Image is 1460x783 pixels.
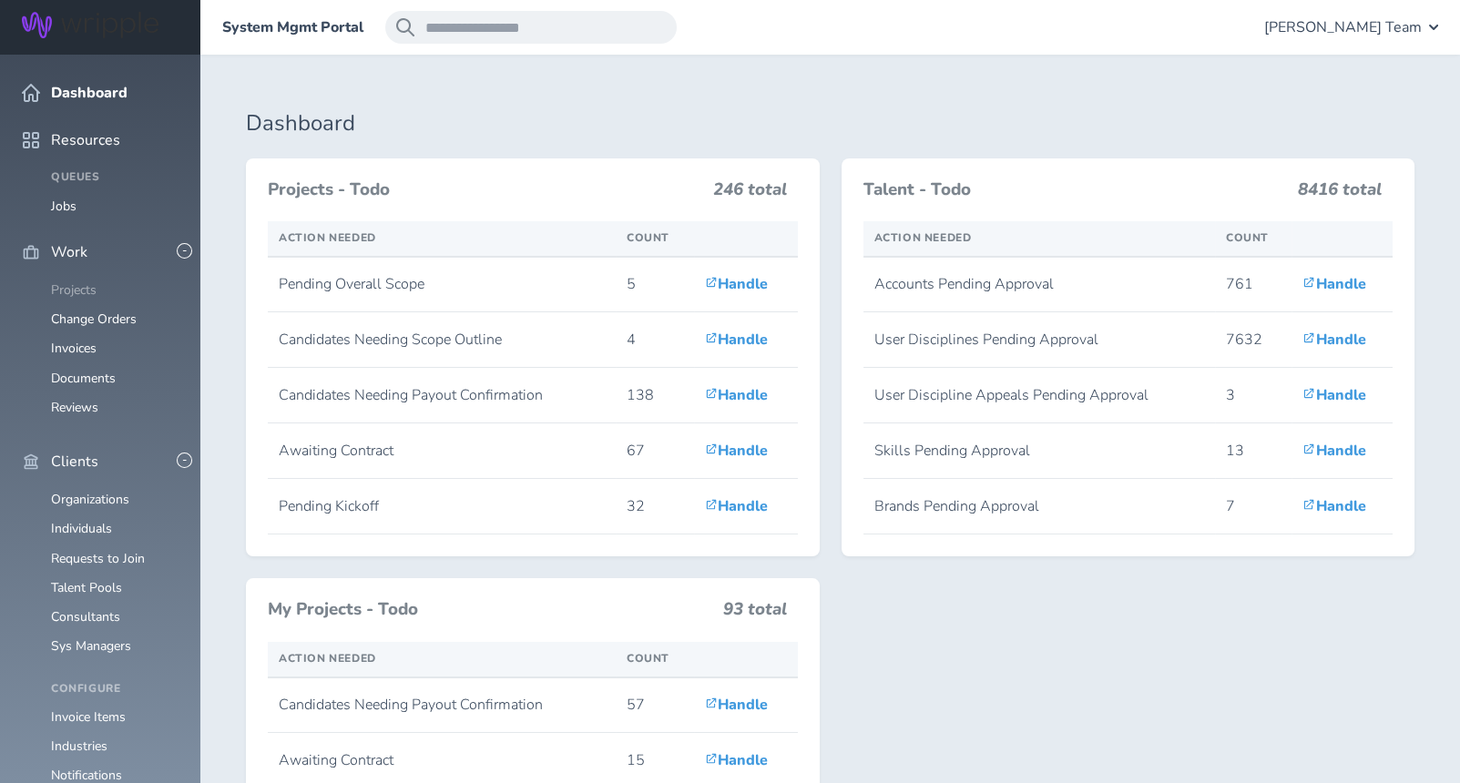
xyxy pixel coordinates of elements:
[51,737,107,755] a: Industries
[268,423,616,479] td: Awaiting Contract
[222,19,363,36] a: System Mgmt Portal
[268,257,616,312] td: Pending Overall Scope
[51,281,97,299] a: Projects
[1302,496,1365,516] a: Handle
[279,651,376,666] span: Action Needed
[246,111,1414,137] h1: Dashboard
[705,330,768,350] a: Handle
[51,637,131,655] a: Sys Managers
[616,677,694,733] td: 57
[1264,11,1438,44] button: [PERSON_NAME] Team
[51,453,98,470] span: Clients
[51,340,97,357] a: Invoices
[51,708,126,726] a: Invoice Items
[177,243,192,259] button: -
[51,370,116,387] a: Documents
[863,368,1215,423] td: User Discipline Appeals Pending Approval
[705,496,768,516] a: Handle
[268,600,712,620] h3: My Projects - Todo
[627,230,669,245] span: Count
[51,520,112,537] a: Individuals
[627,651,669,666] span: Count
[1302,274,1365,294] a: Handle
[1264,19,1422,36] span: [PERSON_NAME] Team
[268,180,702,200] h3: Projects - Todo
[51,579,122,596] a: Talent Pools
[51,244,87,260] span: Work
[268,479,616,534] td: Pending Kickoff
[22,12,158,38] img: Wripple
[863,423,1215,479] td: Skills Pending Approval
[51,171,179,184] h4: Queues
[279,230,376,245] span: Action Needed
[705,385,768,405] a: Handle
[616,257,694,312] td: 5
[51,399,98,416] a: Reviews
[268,368,616,423] td: Candidates Needing Payout Confirmation
[616,479,694,534] td: 32
[268,677,616,733] td: Candidates Needing Payout Confirmation
[863,312,1215,368] td: User Disciplines Pending Approval
[1226,230,1269,245] span: Count
[51,683,179,696] h4: Configure
[705,274,768,294] a: Handle
[616,368,694,423] td: 138
[1215,312,1292,368] td: 7632
[705,441,768,461] a: Handle
[51,85,128,101] span: Dashboard
[863,257,1215,312] td: Accounts Pending Approval
[51,310,137,328] a: Change Orders
[1302,330,1365,350] a: Handle
[1215,479,1292,534] td: 7
[51,132,120,148] span: Resources
[1215,368,1292,423] td: 3
[1298,180,1382,208] h3: 8416 total
[51,198,77,215] a: Jobs
[616,423,694,479] td: 67
[713,180,787,208] h3: 246 total
[863,180,1288,200] h3: Talent - Todo
[705,695,768,715] a: Handle
[1302,385,1365,405] a: Handle
[723,600,787,627] h3: 93 total
[874,230,972,245] span: Action Needed
[177,453,192,468] button: -
[51,608,120,625] a: Consultants
[268,312,616,368] td: Candidates Needing Scope Outline
[616,312,694,368] td: 4
[51,491,129,508] a: Organizations
[51,550,145,567] a: Requests to Join
[863,479,1215,534] td: Brands Pending Approval
[1215,257,1292,312] td: 761
[705,750,768,770] a: Handle
[1215,423,1292,479] td: 13
[1302,441,1365,461] a: Handle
